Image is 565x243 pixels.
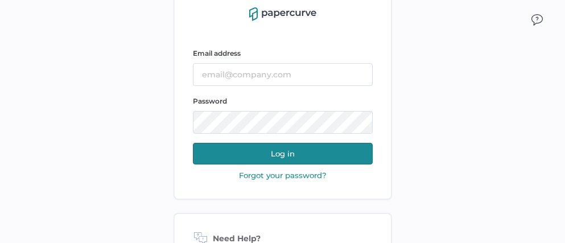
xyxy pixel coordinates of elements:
[193,97,227,105] span: Password
[249,7,316,21] img: papercurve-logo-colour.7244d18c.svg
[531,14,543,26] img: icon_chat.2bd11823.svg
[193,143,373,164] button: Log in
[236,170,330,180] button: Forgot your password?
[193,49,241,57] span: Email address
[193,63,373,86] input: email@company.com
